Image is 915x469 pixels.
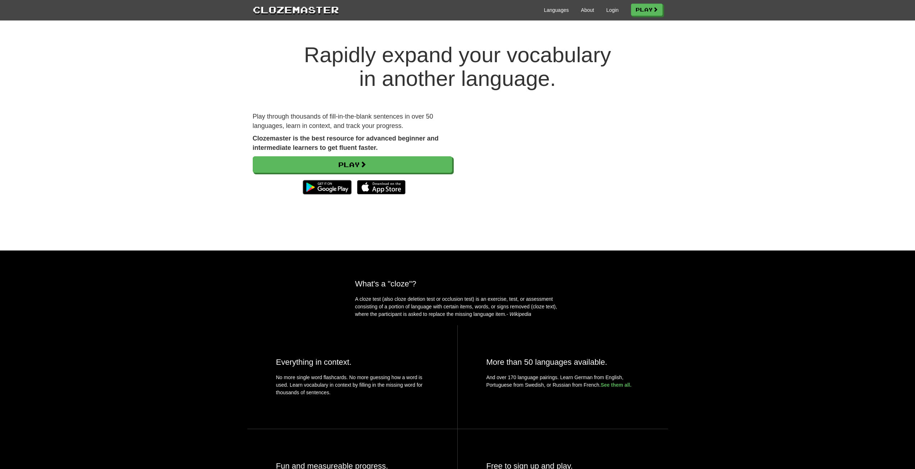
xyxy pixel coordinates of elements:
[486,374,639,389] p: And over 170 language pairings. Learn German from English, Portuguese from Swedish, or Russian fr...
[253,112,452,130] p: Play through thousands of fill-in-the-blank sentences in over 50 languages, learn in context, and...
[601,382,632,388] a: See them all.
[276,374,429,400] p: No more single word flashcards. No more guessing how a word is used. Learn vocabulary in context ...
[544,6,569,14] a: Languages
[606,6,618,14] a: Login
[355,279,560,288] h2: What's a "cloze"?
[486,358,639,367] h2: More than 50 languages available.
[253,156,452,173] a: Play
[253,135,439,151] strong: Clozemaster is the best resource for advanced beginner and intermediate learners to get fluent fa...
[507,311,531,317] em: - Wikipedia
[253,3,339,16] a: Clozemaster
[357,180,406,194] img: Download_on_the_App_Store_Badge_US-UK_135x40-25178aeef6eb6b83b96f5f2d004eda3bffbb37122de64afbaef7...
[581,6,594,14] a: About
[276,358,429,367] h2: Everything in context.
[631,4,663,16] a: Play
[299,176,355,198] img: Get it on Google Play
[355,295,560,318] p: A cloze test (also cloze deletion test or occlusion test) is an exercise, test, or assessment con...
